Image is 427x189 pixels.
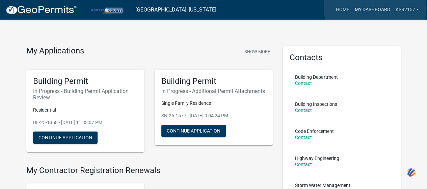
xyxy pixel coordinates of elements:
a: KSR2157 [393,3,422,16]
a: Home [333,3,352,16]
p: Storm Water Management [295,183,350,188]
a: My Dashboard [352,3,393,16]
h6: In Progress - Building Permit Application Review [33,88,138,101]
a: Contact [295,108,312,113]
p: Single Family Residence [161,100,266,107]
h5: Building Permit [161,76,266,86]
h4: My Contractor Registration Renewals [26,166,273,175]
h6: In Progress - Additional Permit Attachments [161,88,266,94]
a: Contact [295,162,312,167]
a: [GEOGRAPHIC_DATA], [US_STATE] [135,4,216,16]
p: SN-25-1577 - [DATE] 9:04:24 PM [161,112,266,119]
p: Residential [33,107,138,114]
p: Highway Engineering [295,156,339,161]
img: Porter County, Indiana [83,5,130,14]
button: Continue Application [161,125,226,137]
p: Building Department [295,75,338,79]
button: Show More [242,46,273,57]
img: svg+xml;base64,PHN2ZyB3aWR0aD0iNDQiIGhlaWdodD0iNDQiIHZpZXdCb3g9IjAgMCA0NCA0NCIgZmlsbD0ibm9uZSIgeG... [406,166,417,179]
button: Continue Application [33,132,98,144]
p: Building Inspections [295,102,337,107]
h5: Contacts [290,53,394,63]
a: Contact [295,135,312,140]
a: Contact [295,80,312,86]
p: DE-25-1358 - [DATE] 11:33:07 PM [33,119,138,126]
h5: Building Permit [33,76,138,86]
p: Code Enforcement [295,129,334,134]
h4: My Applications [26,46,84,56]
